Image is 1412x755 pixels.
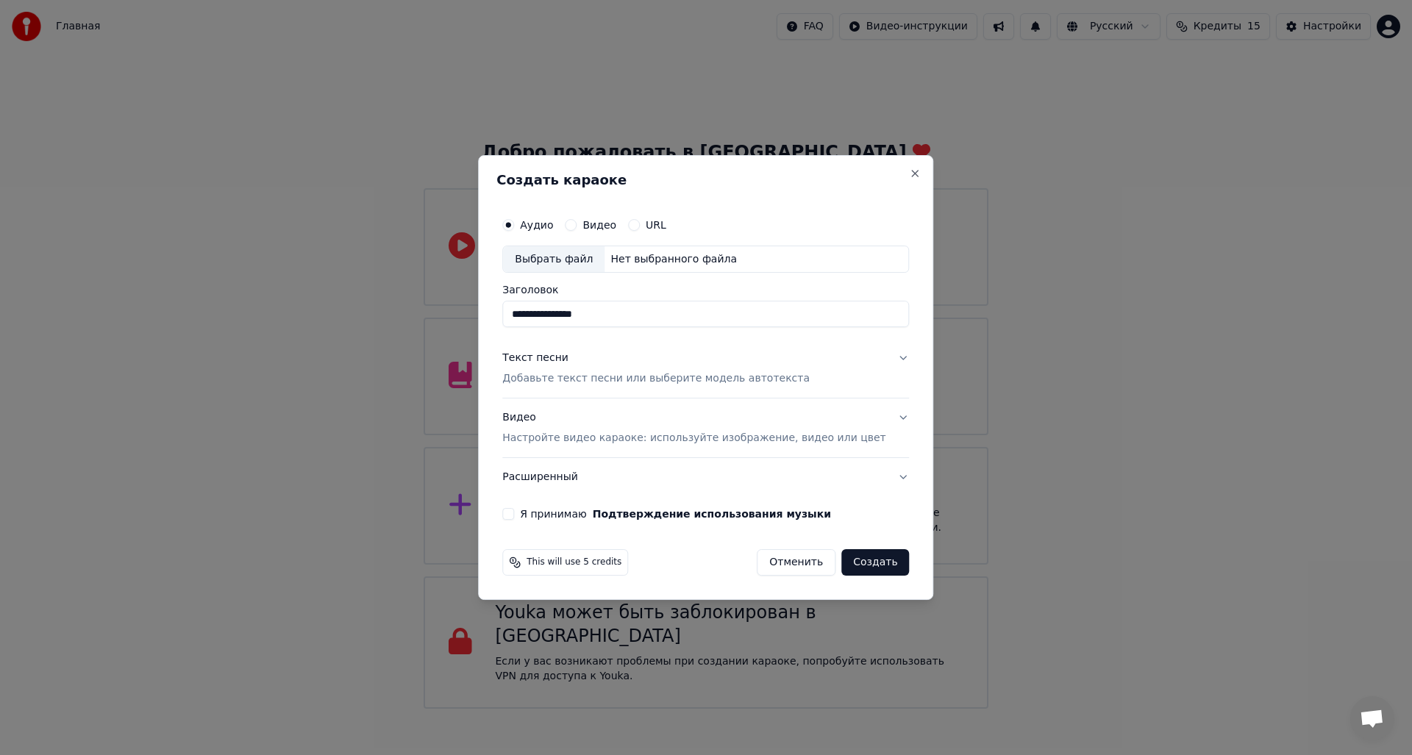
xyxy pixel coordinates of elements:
h2: Создать караоке [496,173,915,187]
div: Выбрать файл [503,246,605,273]
button: ВидеоНастройте видео караоке: используйте изображение, видео или цвет [502,399,909,458]
label: Видео [582,220,616,230]
label: Аудио [520,220,553,230]
button: Создать [841,549,909,576]
button: Текст песниДобавьте текст песни или выберите модель автотекста [502,340,909,398]
button: Расширенный [502,458,909,496]
button: Отменить [757,549,835,576]
div: Текст песни [502,351,568,366]
label: URL [646,220,666,230]
span: This will use 5 credits [527,557,621,568]
label: Заголовок [502,285,909,296]
p: Настройте видео караоке: используйте изображение, видео или цвет [502,431,885,446]
label: Я принимаю [520,509,831,519]
div: Видео [502,411,885,446]
p: Добавьте текст песни или выберите модель автотекста [502,372,810,387]
button: Я принимаю [593,509,831,519]
div: Нет выбранного файла [605,252,743,267]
